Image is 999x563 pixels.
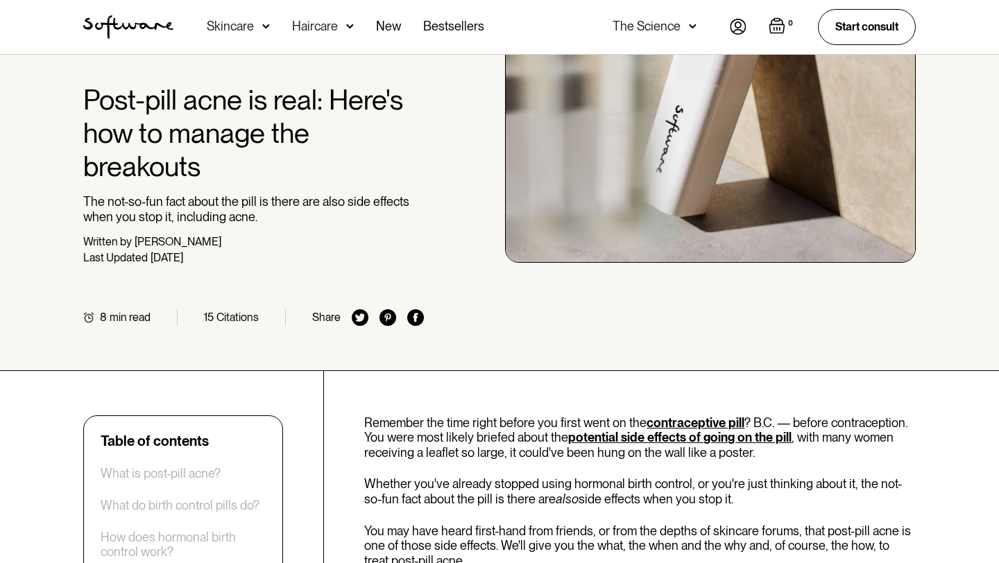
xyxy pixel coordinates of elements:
[83,251,148,264] div: Last Updated
[101,498,259,513] a: What do birth control pills do?
[364,476,916,506] p: Whether you've already stopped using hormonal birth control, or you're just thinking about it, th...
[769,17,796,37] a: Open empty cart
[101,466,221,481] a: What is post-pill acne?
[312,311,341,324] div: Share
[364,415,916,460] p: Remember the time right before you first went on the ? B.C. — before contraception. You were most...
[83,83,424,183] h1: Post-pill acne is real: Here's how to manage the breakouts
[818,9,916,44] a: Start consult
[556,492,579,506] em: also
[568,430,792,444] a: potential side effects of going on the pill
[83,15,173,39] img: Software Logo
[101,433,209,449] div: Table of contents
[346,19,354,33] img: arrow down
[352,309,368,326] img: twitter icon
[135,235,221,248] div: [PERSON_NAME]
[151,251,183,264] div: [DATE]
[110,311,151,324] div: min read
[207,19,254,33] div: Skincare
[689,19,697,33] img: arrow down
[204,311,214,324] div: 15
[613,19,681,33] div: The Science
[83,235,132,248] div: Written by
[83,15,173,39] a: home
[407,309,424,326] img: facebook icon
[101,530,266,560] a: How does hormonal birth control work?
[379,309,396,326] img: pinterest icon
[647,415,744,430] a: contraceptive pill
[292,19,338,33] div: Haircare
[216,311,259,324] div: Citations
[83,194,424,224] p: The not-so-fun fact about the pill is there are also side effects when you stop it, including acne.
[100,311,107,324] div: 8
[785,17,796,30] div: 0
[262,19,270,33] img: arrow down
